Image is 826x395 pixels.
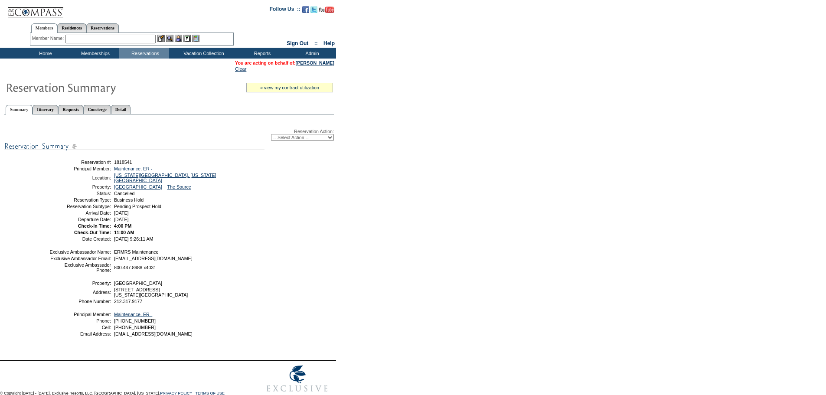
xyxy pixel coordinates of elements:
[49,312,111,317] td: Principal Member:
[114,184,162,189] a: [GEOGRAPHIC_DATA]
[83,105,111,114] a: Concierge
[114,331,193,336] span: [EMAIL_ADDRESS][DOMAIN_NAME]
[49,249,111,255] td: Exclusive Ambassador Name:
[49,166,111,171] td: Principal Member:
[49,281,111,286] td: Property:
[49,191,111,196] td: Status:
[286,48,336,59] td: Admin
[302,6,309,13] img: Become our fan on Facebook
[175,35,182,42] img: Impersonate
[49,217,111,222] td: Departure Date:
[114,249,158,255] span: ERMRS Maintenance
[49,204,111,209] td: Reservation Subtype:
[49,325,111,330] td: Cell:
[114,325,156,330] span: [PHONE_NUMBER]
[114,318,156,323] span: [PHONE_NUMBER]
[6,78,179,96] img: Reservaton Summary
[302,9,309,14] a: Become our fan on Facebook
[32,35,65,42] div: Member Name:
[49,318,111,323] td: Phone:
[49,299,111,304] td: Phone Number:
[167,184,191,189] a: The Source
[49,262,111,273] td: Exclusive Ambassador Phone:
[157,35,165,42] img: b_edit.gif
[314,40,318,46] span: ::
[114,210,129,215] span: [DATE]
[111,105,131,114] a: Detail
[260,85,319,90] a: » view my contract utilization
[183,35,191,42] img: Reservations
[114,265,156,270] span: 800.447.8988 x4031
[310,6,317,13] img: Follow us on Twitter
[114,236,153,242] span: [DATE] 9:26:11 AM
[114,197,144,202] span: Business Hold
[31,23,58,33] a: Members
[310,9,317,14] a: Follow us on Twitter
[119,48,169,59] td: Reservations
[169,48,236,59] td: Vacation Collection
[114,281,162,286] span: [GEOGRAPHIC_DATA]
[57,23,86,33] a: Residences
[33,105,58,114] a: Itinerary
[4,141,264,152] img: subTtlResSummary.gif
[74,230,111,235] strong: Check-Out Time:
[49,160,111,165] td: Reservation #:
[114,217,129,222] span: [DATE]
[49,210,111,215] td: Arrival Date:
[270,5,300,16] td: Follow Us ::
[235,60,334,65] span: You are acting on behalf of:
[78,223,111,229] strong: Check-In Time:
[114,287,188,297] span: [STREET_ADDRESS] [US_STATE][GEOGRAPHIC_DATA]
[4,129,334,141] div: Reservation Action:
[114,173,216,183] a: [US_STATE][GEOGRAPHIC_DATA], [US_STATE][GEOGRAPHIC_DATA]
[114,160,132,165] span: 1818541
[6,105,33,114] a: Summary
[114,256,193,261] span: [EMAIL_ADDRESS][DOMAIN_NAME]
[114,299,142,304] span: 212.317.9177
[49,184,111,189] td: Property:
[49,173,111,183] td: Location:
[49,236,111,242] td: Date Created:
[58,105,83,114] a: Requests
[236,48,286,59] td: Reports
[114,191,134,196] span: Cancelled
[49,197,111,202] td: Reservation Type:
[114,166,152,171] a: Maintenance, ER -
[114,223,131,229] span: 4:00 PM
[69,48,119,59] td: Memberships
[287,40,308,46] a: Sign Out
[49,331,111,336] td: Email Address:
[49,256,111,261] td: Exclusive Ambassador Email:
[323,40,335,46] a: Help
[114,312,152,317] a: Maintenance, ER -
[235,66,246,72] a: Clear
[319,9,334,14] a: Subscribe to our YouTube Channel
[114,230,134,235] span: 11:00 AM
[86,23,119,33] a: Reservations
[49,287,111,297] td: Address:
[114,204,161,209] span: Pending Prospect Hold
[166,35,173,42] img: View
[319,7,334,13] img: Subscribe to our YouTube Channel
[296,60,334,65] a: [PERSON_NAME]
[20,48,69,59] td: Home
[192,35,199,42] img: b_calculator.gif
